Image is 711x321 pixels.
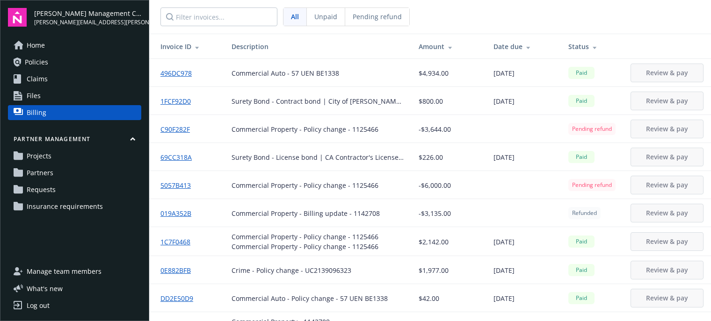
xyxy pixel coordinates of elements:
[160,265,198,275] a: 0E882BFB
[493,68,515,78] span: [DATE]
[493,237,515,247] span: [DATE]
[572,237,591,246] span: Paid
[493,265,515,275] span: [DATE]
[8,88,141,103] a: Files
[631,176,704,194] button: Review & pay
[160,180,198,190] a: 5057B413
[8,105,141,120] a: Billing
[646,265,688,274] span: Review & pay
[646,68,688,77] span: Review & pay
[34,8,141,18] span: [PERSON_NAME] Management Company
[631,289,704,307] button: Review & pay
[232,180,378,190] div: Commercial Property - Policy change - 1125466
[27,298,50,313] div: Log out
[232,208,380,218] div: Commercial Property - Billing update - 1142708
[572,97,591,105] span: Paid
[419,96,443,106] span: $800.00
[8,284,78,293] button: What's new
[419,42,479,51] div: Amount
[419,180,451,190] span: -$6,000.00
[419,293,439,303] span: $42.00
[27,105,46,120] span: Billing
[631,261,704,279] button: Review & pay
[493,42,553,51] div: Date due
[419,208,451,218] span: -$3,135.00
[27,284,63,293] span: What ' s new
[8,55,141,70] a: Policies
[8,182,141,197] a: Requests
[646,293,688,302] span: Review & pay
[27,88,41,103] span: Files
[232,232,378,242] div: Commercial Property - Policy change - 1125466
[232,152,404,162] div: Surety Bond - License bond | CA Contractor's License Bond - 0418763-18
[493,152,515,162] span: [DATE]
[160,237,198,247] a: 1C7F0468
[419,68,449,78] span: $4,934.00
[232,68,339,78] div: Commercial Auto - 57 UEN BE1338
[419,237,449,247] span: $2,142.00
[160,124,197,134] a: C90F282F
[631,204,704,222] button: Review & pay
[27,182,56,197] span: Requests
[160,96,198,106] a: 1FCF92D0
[631,64,704,82] button: Review & pay
[160,68,199,78] a: 496DC978
[8,149,141,164] a: Projects
[8,8,27,27] img: navigator-logo.svg
[8,135,141,147] button: Partner management
[27,149,51,164] span: Projects
[232,42,404,51] div: Description
[572,69,591,77] span: Paid
[631,148,704,166] button: Review & pay
[419,152,443,162] span: $226.00
[27,38,45,53] span: Home
[8,165,141,180] a: Partners
[646,96,688,105] span: Review & pay
[572,153,591,161] span: Paid
[232,265,351,275] div: Crime - Policy change - UC2139096323
[572,125,612,133] span: Pending refund
[160,152,199,162] a: 69CC318A
[572,181,612,189] span: Pending refund
[493,96,515,106] span: [DATE]
[25,55,48,70] span: Policies
[160,7,277,26] input: Filter invoices...
[232,242,378,251] div: Commercial Property - Policy change - 1125466
[8,38,141,53] a: Home
[160,293,201,303] a: DD2E50D9
[27,264,102,279] span: Manage team members
[631,92,704,110] button: Review & pay
[493,293,515,303] span: [DATE]
[160,208,199,218] a: 019A352B
[646,180,688,189] span: Review & pay
[646,152,688,161] span: Review & pay
[646,237,688,246] span: Review & pay
[631,232,704,251] button: Review & pay
[419,124,451,134] span: -$3,644.00
[232,124,378,134] div: Commercial Property - Policy change - 1125466
[572,209,597,217] span: Refunded
[568,42,616,51] div: Status
[34,8,141,27] button: [PERSON_NAME] Management Company[PERSON_NAME][EMAIL_ADDRESS][PERSON_NAME][DOMAIN_NAME]
[572,266,591,274] span: Paid
[646,208,688,217] span: Review & pay
[631,120,704,138] button: Review & pay
[353,12,402,21] span: Pending refund
[160,42,217,51] div: Invoice ID
[646,124,688,133] span: Review & pay
[34,18,141,27] span: [PERSON_NAME][EMAIL_ADDRESS][PERSON_NAME][DOMAIN_NAME]
[291,12,299,21] span: All
[27,165,53,180] span: Partners
[419,265,449,275] span: $1,977.00
[27,199,103,214] span: Insurance requirements
[232,96,404,106] div: Surety Bond - Contract bond | City of [PERSON_NAME] - 39K003702
[232,293,388,303] div: Commercial Auto - Policy change - 57 UEN BE1338
[8,199,141,214] a: Insurance requirements
[572,294,591,302] span: Paid
[8,71,141,86] a: Claims
[8,264,141,279] a: Manage team members
[314,12,337,21] span: Unpaid
[27,71,48,86] span: Claims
